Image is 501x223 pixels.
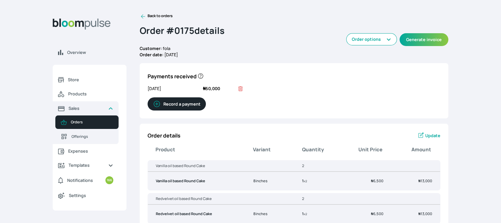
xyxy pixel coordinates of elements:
[245,207,294,221] td: 8inches
[53,101,119,115] a: Sales
[140,13,173,20] a: Back to orders
[55,129,119,144] a: Offerings
[148,174,245,188] td: Vanilla oil based Round Cake
[53,158,119,172] a: Templates
[53,144,119,158] a: Expenses
[411,146,431,154] b: Amount
[53,73,119,87] a: Store
[148,196,294,205] th: Redvelvet oil based Round Cake
[425,133,440,139] span: Update
[53,18,111,30] img: Bloom Logo
[303,212,307,216] small: x 2
[148,132,181,139] p: Order details
[294,207,343,221] td: 1
[358,146,382,154] b: Unit Price
[400,33,448,46] button: Generate invoice
[71,119,113,125] span: Orders
[140,45,294,52] p: fola
[371,211,383,216] span: 6,500
[140,52,163,58] b: Order date:
[148,163,294,172] th: Vanilla oil based Round Cake
[140,45,162,51] b: Customer:
[140,52,294,58] p: [DATE]
[140,21,294,45] h2: Order # 0175 details
[371,178,383,183] span: 6,500
[148,71,440,80] p: Payments received
[294,174,343,188] td: 1
[418,178,421,183] span: ₦
[148,86,200,92] span: [DATE]
[203,86,206,91] span: ₦
[302,146,324,154] b: Quantity
[69,162,103,168] span: Templates
[371,178,373,183] span: ₦
[294,163,440,172] th: 2
[69,192,113,199] span: Settings
[68,148,113,154] span: Expenses
[53,172,119,188] a: Notifications166
[418,211,421,216] span: ₦
[53,45,126,60] a: Overview
[148,97,206,111] button: Record a payment
[53,188,119,203] a: Settings
[67,177,93,184] span: Notifications
[417,132,440,139] a: Update
[105,176,113,184] small: 166
[53,87,119,101] a: Products
[203,86,220,91] span: 50,000
[68,91,113,97] span: Products
[53,13,126,215] aside: Sidebar
[67,49,121,56] span: Overview
[55,115,119,129] a: Orders
[148,207,245,221] td: Redvelvet oil based Round Cake
[68,77,113,83] span: Store
[69,105,103,111] span: Sales
[71,134,113,139] span: Offerings
[346,33,397,45] button: Order options
[371,211,373,216] span: ₦
[245,174,294,188] td: 8inches
[155,146,175,154] b: Product
[418,178,432,183] span: 13,000
[294,196,440,205] th: 2
[253,146,271,154] b: Variant
[303,179,307,183] small: x 2
[418,211,432,216] span: 13,000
